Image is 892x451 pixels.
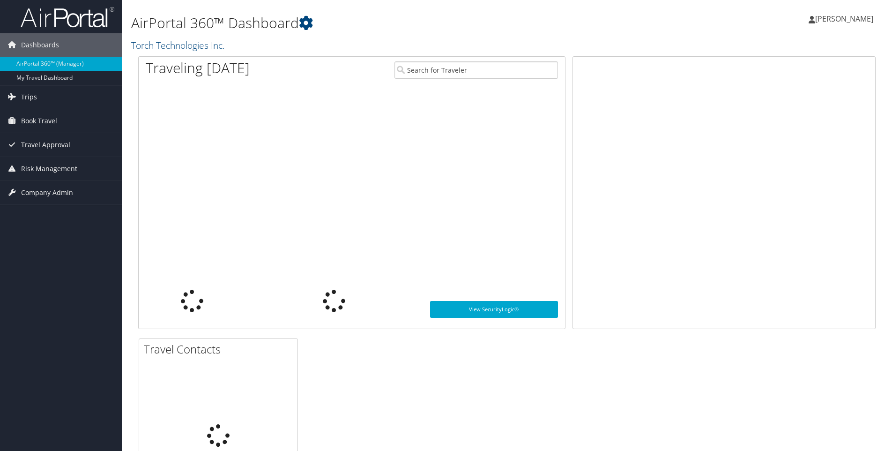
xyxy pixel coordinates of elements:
[21,85,37,109] span: Trips
[21,181,73,204] span: Company Admin
[21,157,77,180] span: Risk Management
[394,61,558,79] input: Search for Traveler
[146,58,250,78] h1: Traveling [DATE]
[430,301,558,318] a: View SecurityLogic®
[131,13,632,33] h1: AirPortal 360™ Dashboard
[144,341,297,357] h2: Travel Contacts
[21,109,57,133] span: Book Travel
[809,5,883,33] a: [PERSON_NAME]
[21,33,59,57] span: Dashboards
[131,39,227,52] a: Torch Technologies Inc.
[815,14,873,24] span: [PERSON_NAME]
[21,6,114,28] img: airportal-logo.png
[21,133,70,157] span: Travel Approval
